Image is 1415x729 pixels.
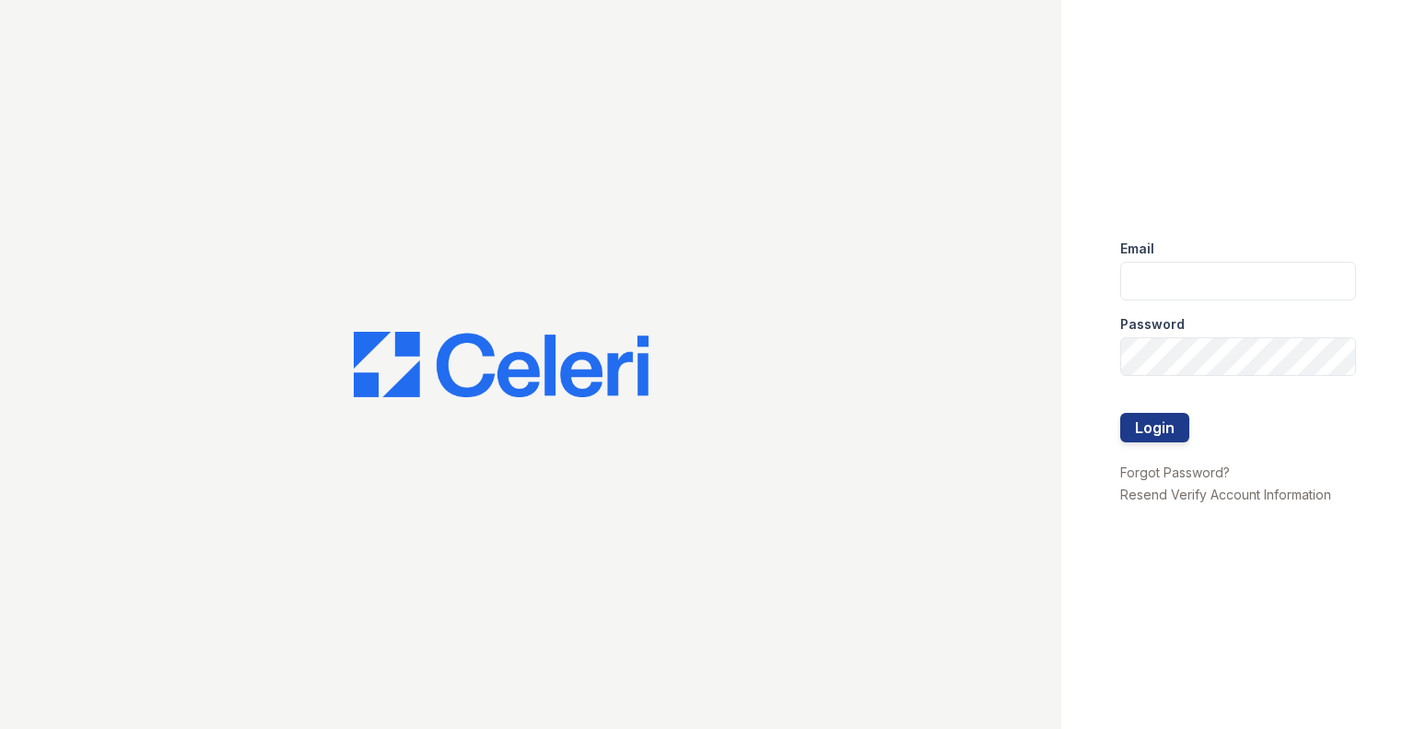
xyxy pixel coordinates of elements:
button: Login [1120,413,1189,442]
label: Email [1120,240,1154,258]
a: Forgot Password? [1120,464,1230,480]
a: Resend Verify Account Information [1120,487,1331,502]
label: Password [1120,315,1185,334]
img: CE_Logo_Blue-a8612792a0a2168367f1c8372b55b34899dd931a85d93a1a3d3e32e68fde9ad4.png [354,332,649,398]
